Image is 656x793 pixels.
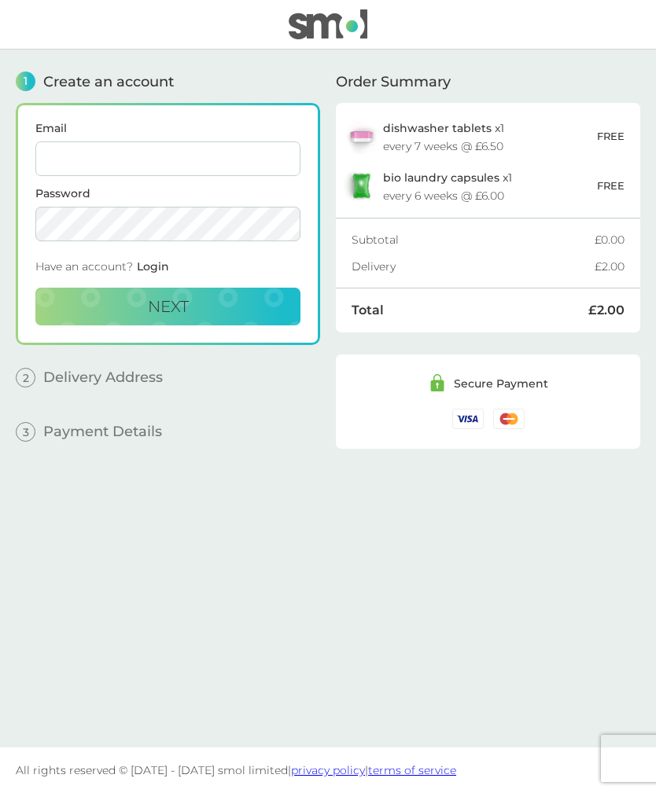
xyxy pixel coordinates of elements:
a: terms of service [368,763,456,777]
span: 2 [16,368,35,387]
p: x 1 [383,122,504,134]
div: every 7 weeks @ £6.50 [383,141,503,152]
div: Delivery [352,261,595,272]
span: Create an account [43,75,174,89]
span: 1 [16,72,35,91]
p: FREE [597,178,625,194]
div: £2.00 [588,304,625,317]
label: Email [35,123,300,134]
span: Order Summary [336,75,451,89]
a: privacy policy [291,763,365,777]
span: Next [148,297,189,316]
div: every 6 weeks @ £6.00 [383,190,504,201]
img: smol [289,9,367,39]
span: bio laundry capsules [383,171,499,185]
span: Login [137,259,169,274]
div: Total [352,304,588,317]
img: /assets/icons/cards/mastercard.svg [493,409,525,428]
label: Password [35,188,300,199]
span: Delivery Address [43,370,163,384]
div: Secure Payment [454,378,548,389]
button: Next [35,288,300,325]
p: x 1 [383,171,512,184]
img: /assets/icons/cards/visa.svg [452,409,484,428]
p: FREE [597,128,625,145]
span: Payment Details [43,424,162,439]
span: dishwasher tablets [383,121,492,135]
div: Have an account? [35,253,300,288]
div: Subtotal [352,234,595,245]
span: 3 [16,422,35,442]
div: £2.00 [595,261,625,272]
div: £0.00 [595,234,625,245]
